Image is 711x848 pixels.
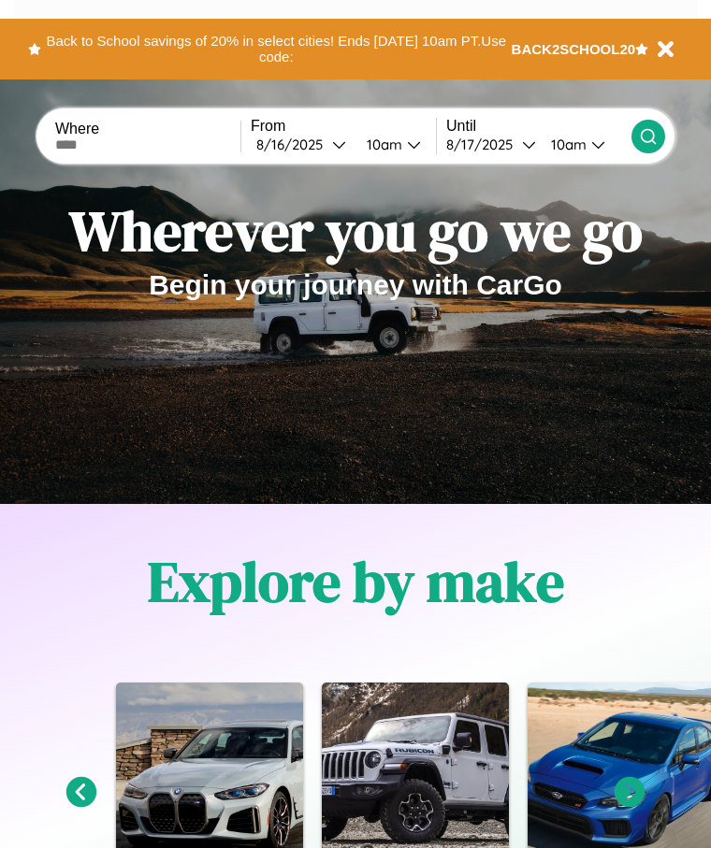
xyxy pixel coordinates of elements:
h1: Explore by make [148,543,564,620]
label: Until [446,118,631,135]
label: From [251,118,436,135]
div: 8 / 17 / 2025 [446,136,522,153]
div: 8 / 16 / 2025 [256,136,332,153]
button: Back to School savings of 20% in select cities! Ends [DATE] 10am PT.Use code: [41,28,512,70]
div: 10am [542,136,591,153]
label: Where [55,121,240,137]
button: 10am [536,135,631,154]
b: BACK2SCHOOL20 [512,41,636,57]
button: 10am [352,135,436,154]
button: 8/16/2025 [251,135,352,154]
div: 10am [357,136,407,153]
